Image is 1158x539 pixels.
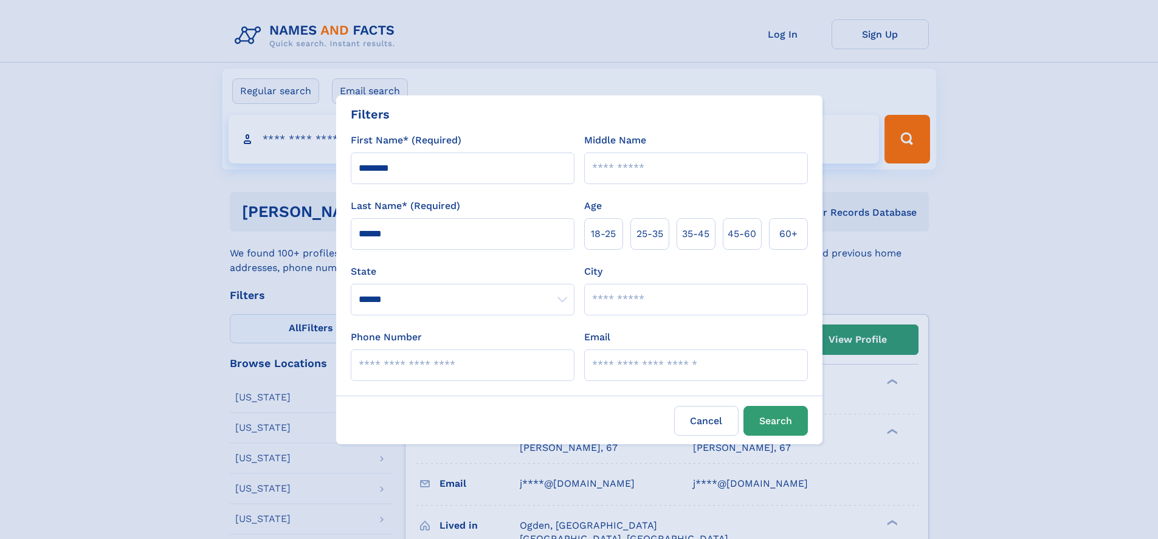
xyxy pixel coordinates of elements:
[351,264,574,279] label: State
[728,227,756,241] span: 45‑60
[351,330,422,345] label: Phone Number
[351,105,390,123] div: Filters
[351,133,461,148] label: First Name* (Required)
[584,330,610,345] label: Email
[584,133,646,148] label: Middle Name
[636,227,663,241] span: 25‑35
[351,199,460,213] label: Last Name* (Required)
[779,227,798,241] span: 60+
[584,264,602,279] label: City
[743,406,808,436] button: Search
[682,227,709,241] span: 35‑45
[591,227,616,241] span: 18‑25
[674,406,739,436] label: Cancel
[584,199,602,213] label: Age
